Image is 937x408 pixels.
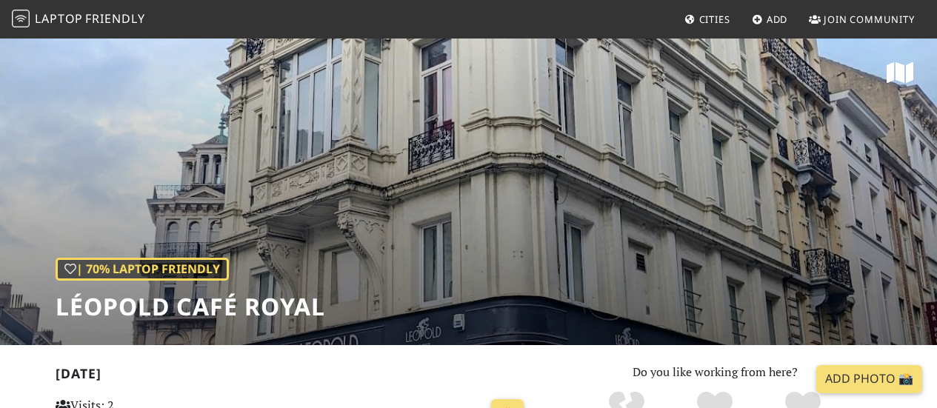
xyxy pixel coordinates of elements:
a: Cities [678,6,736,33]
span: Friendly [85,10,144,27]
span: Add [767,13,788,26]
p: Do you like working from here? [548,363,882,382]
h1: Léopold Café Royal [56,292,325,321]
a: LaptopFriendly LaptopFriendly [12,7,145,33]
a: Add Photo 📸 [816,365,922,393]
img: LaptopFriendly [12,10,30,27]
span: Laptop [35,10,83,27]
span: Join Community [824,13,915,26]
div: | 70% Laptop Friendly [56,258,229,281]
h2: [DATE] [56,366,530,387]
span: Cities [699,13,730,26]
a: Add [746,6,794,33]
a: Join Community [803,6,921,33]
